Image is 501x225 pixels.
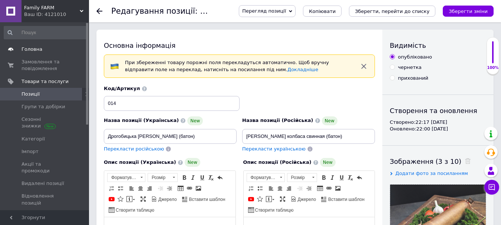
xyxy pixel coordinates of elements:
span: Категорії [22,136,45,142]
a: По правому краю [285,184,293,192]
a: Вставити повідомлення [265,195,276,203]
span: Опис позиції (Російська) [243,159,312,165]
span: Назва позиції (Українська) [104,118,179,123]
span: Розмір [287,173,310,182]
div: Основна інформація [104,41,375,50]
div: Видимість [390,41,486,50]
a: Таблиця [316,184,324,192]
span: Замовлення та повідомлення [22,59,69,72]
a: Збільшити відступ [165,184,174,192]
a: Вставити/видалити нумерований список [247,184,255,192]
span: Головна [22,46,42,53]
span: При збереженні товару порожні поля перекладуться автоматично. Щоб вручну відправити поле на перек... [125,60,329,72]
div: 100% Якість заповнення [487,37,499,75]
a: Вставити шаблон [320,195,366,203]
a: Вставити/видалити маркований список [256,184,264,192]
strong: Дрогобильцевая фермерская свиная, варено-копченая колбаса [7,8,118,21]
span: Копіювати [309,9,336,14]
span: Товари та послуги [22,78,69,85]
div: Створення та оновлення [390,106,486,115]
span: Вставити шаблон [188,196,225,203]
p: — это натуральный мясной продукт премиум-качества, созданный по классическому рецепту из свинины ... [7,7,124,85]
img: :flag-ua: [110,62,119,71]
div: чернетка [398,64,422,71]
a: Максимізувати [278,195,287,203]
div: Повернутися назад [96,8,102,14]
span: Опис позиції (Українська) [104,159,176,165]
button: Чат з покупцем [484,180,499,195]
span: Створити таблицю [254,207,294,214]
a: Джерело [290,195,317,203]
a: По правому краю [145,184,154,192]
p: Виготовлення відбувається за перевіреною технологією та власним традиційним рецептом з використан... [7,82,124,136]
div: опубліковано [398,54,432,60]
span: Додати фото за посиланням [395,171,468,176]
span: Джерело [297,196,316,203]
a: Вставити повідомлення [125,195,136,203]
a: Жирний (Ctrl+B) [180,173,188,182]
span: Вставити шаблон [327,196,365,203]
input: Наприклад, H&M жіноча сукня зелена 38 розмір вечірня максі з блискітками [242,129,375,144]
a: Розмір [148,173,178,182]
span: Назва позиції (Російська) [242,118,313,123]
a: По лівому краю [267,184,275,192]
span: New [187,116,203,125]
a: Зменшити відступ [156,184,165,192]
input: Наприклад, H&M жіноча сукня зелена 38 розмір вечірня максі з блискітками [104,129,237,144]
span: Перекласти російською [104,146,164,152]
span: New [322,116,337,125]
a: Вставити/Редагувати посилання (Ctrl+L) [185,184,194,192]
a: Розмір [287,173,317,182]
a: Таблиця [177,184,185,192]
div: Оновлено: 22:00 [DATE] [390,126,486,132]
strong: Дрогобицька фермерська свиняча, варено-копчена ковбаса [7,8,112,21]
a: Вставити/видалити нумерований список [108,184,116,192]
a: Докладніше [287,67,318,72]
div: Ваш ID: 4121010 [24,11,89,18]
a: Створити таблицю [247,206,295,214]
span: Розмір [148,173,170,182]
div: Зображення (3 з 10) [390,157,486,166]
span: Сезонні знижки [22,116,69,129]
span: Код/Артикул [104,86,140,91]
a: Збільшити відступ [305,184,313,192]
span: Групи та добірки [22,103,65,110]
span: Акції та промокоди [22,161,69,174]
p: Изготовление осуществляется по проверенной технологии и собственному традиционному рецепту с испо... [7,89,124,151]
span: Форматування [247,173,277,182]
span: Створити таблицю [115,207,154,214]
div: Створено: 22:17 [DATE] [390,119,486,126]
a: Підкреслений (Ctrl+U) [198,173,206,182]
a: Вставити шаблон [181,195,227,203]
a: Вставити/Редагувати посилання (Ctrl+L) [325,184,333,192]
a: Вставити іконку [256,195,264,203]
button: Зберегти зміни [443,6,494,17]
span: Видалені позиції [22,180,64,187]
i: Зберегти, перейти до списку [355,9,429,14]
a: Форматування [247,173,285,182]
span: Імпорт [22,148,39,155]
a: Форматування [107,173,145,182]
a: Зображення [194,184,202,192]
a: Курсив (Ctrl+I) [189,173,197,182]
button: Копіювати [303,6,342,17]
span: New [185,158,200,167]
a: Додати відео з YouTube [247,195,255,203]
a: Максимізувати [139,195,147,203]
a: Видалити форматування [207,173,215,182]
a: Джерело [150,195,178,203]
p: — це натуральний м’ясний продукт преміум-якості, створений за класичним рецептом зі свинини власн... [7,7,124,77]
span: Family FARM [24,4,80,11]
a: По центру [136,184,145,192]
a: Жирний (Ctrl+B) [320,173,328,182]
button: Зберегти, перейти до списку [349,6,435,17]
input: Пошук [4,26,88,39]
span: Форматування [108,173,138,182]
span: Позиції [22,91,40,97]
a: Підкреслений (Ctrl+U) [337,173,346,182]
span: Перекласти українською [242,146,306,152]
div: прихований [398,75,428,82]
a: По центру [276,184,284,192]
a: Вставити/видалити маркований список [116,184,125,192]
a: Зменшити відступ [296,184,304,192]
